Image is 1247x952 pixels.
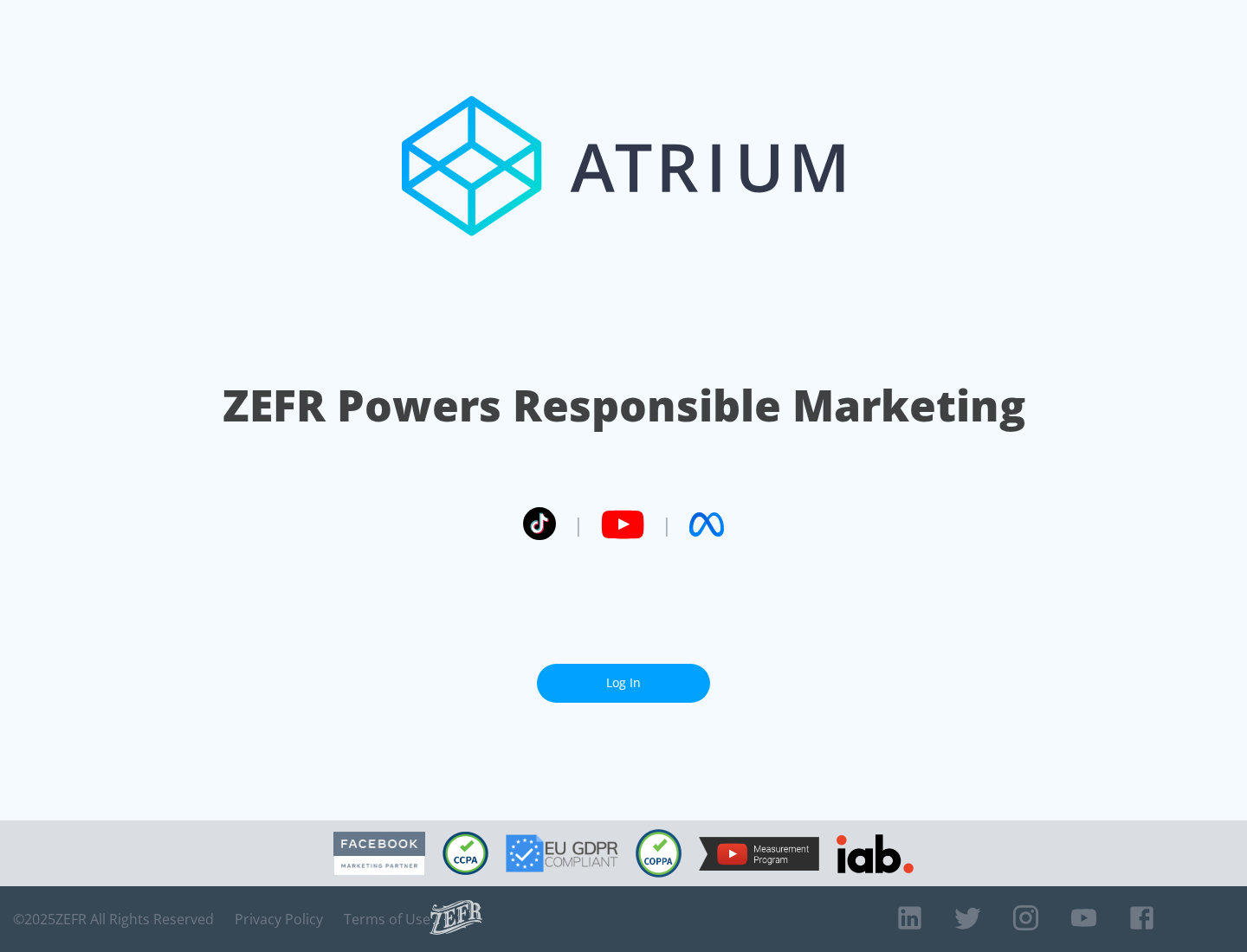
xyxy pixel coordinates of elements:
h1: ZEFR Powers Responsible Marketing [223,376,1025,435]
a: Terms of Use [344,910,430,928]
img: IAB [837,834,914,873]
a: Log In [537,664,710,703]
img: YouTube Measurement Program [699,837,819,871]
img: COPPA Compliant [636,829,682,878]
img: Facebook Marketing Partner [333,832,425,876]
a: Privacy Policy [235,910,323,928]
span: | [573,511,584,537]
img: CCPA Compliant [443,832,488,875]
img: GDPR Compliant [506,834,618,872]
span: | [662,511,672,537]
span: © 2025 ZEFR All Rights Reserved [13,910,214,928]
